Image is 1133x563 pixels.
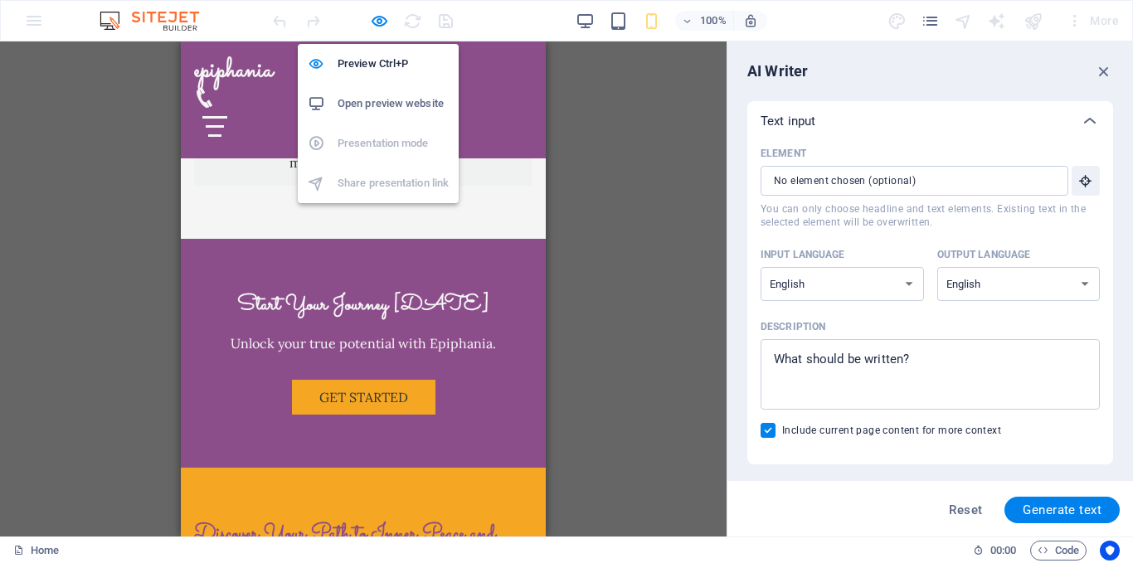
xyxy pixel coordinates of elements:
a: Click to cancel selection. Double-click to open Pages [13,541,59,561]
p: Input language [761,248,845,261]
button: pages [921,11,941,31]
button: ElementYou can only choose headline and text elements. Existing text in the selected element will... [1072,166,1100,196]
h6: Open preview website [338,94,449,114]
i: On resize automatically adjust zoom level to fit chosen device. [743,13,758,28]
i: Pages (Ctrl+Alt+S) [921,12,940,31]
h6: Preview Ctrl+P [338,54,449,74]
span: Reset [949,503,982,517]
h6: Session time [973,541,1017,561]
span: Unlock your true potential with Epiphania. [50,294,315,310]
p: Text input [761,113,815,129]
select: Input language [761,267,924,301]
div: Text input [747,141,1113,464]
span: You can only choose headline and text elements. Existing text in the selected element will be ove... [761,202,1100,229]
button: Code [1030,541,1087,561]
button: 100% [675,11,734,31]
span: Start Your Journey [DATE] [56,248,309,279]
img: Editor Logo [95,11,220,31]
span: Include current page content for more context [782,424,1001,437]
h6: 100% [700,11,727,31]
span: : [1002,544,1004,556]
p: Element [761,147,806,160]
button: Generate text [1004,497,1120,523]
h2: Discover Your Path to Inner Peace and Fulfillment at [GEOGRAPHIC_DATA] [13,479,352,563]
p: Output language [937,248,1031,261]
textarea: Description [769,347,1092,401]
input: ElementYou can only choose headline and text elements. Existing text in the selected element will... [761,166,1057,196]
a: Get Started [111,338,255,373]
div: Text input [747,101,1113,141]
span: 00 00 [990,541,1016,561]
p: Description [761,320,825,333]
select: Output language [937,267,1101,301]
button: Reset [940,497,991,523]
span: epiphania [13,9,92,49]
span: Code [1038,541,1079,561]
h6: AI Writer [747,61,808,81]
span: Generate text [1023,503,1101,517]
button: Usercentrics [1100,541,1120,561]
